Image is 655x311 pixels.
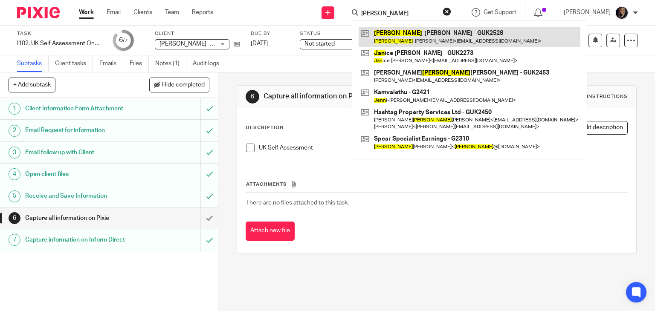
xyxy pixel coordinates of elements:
[193,55,226,72] a: Audit logs
[9,147,20,158] div: 3
[564,8,611,17] p: [PERSON_NAME]
[99,55,123,72] a: Emails
[133,8,152,17] a: Clients
[17,30,102,37] label: Task
[25,190,136,202] h1: Receive and Save Information
[155,30,240,37] label: Client
[484,9,516,15] span: Get Support
[79,8,94,17] a: Work
[568,121,628,135] button: Edit description
[9,78,55,92] button: + Add subtask
[155,55,186,72] a: Notes (1)
[9,190,20,202] div: 5
[9,168,20,180] div: 4
[17,7,60,18] img: Pixie
[587,93,628,100] div: Instructions
[264,92,455,101] h1: Capture all information on Pixie
[300,30,385,37] label: Status
[159,41,237,47] span: [PERSON_NAME] - GUK2528
[9,212,20,224] div: 6
[25,233,136,246] h1: Capture information on Inform Direct
[9,234,20,246] div: 7
[17,55,49,72] a: Subtasks
[246,200,349,206] span: There are no files attached to this task.
[17,39,102,48] div: I102. UK Self Assessment Onboarding: Request Information
[162,82,205,89] span: Hide completed
[443,7,451,16] button: Clear
[251,30,289,37] label: Due by
[615,6,629,20] img: Screenshot%202023-08-23%20174648.png
[246,124,284,131] p: Description
[165,8,179,17] a: Team
[25,168,136,181] h1: Open client files
[107,8,121,17] a: Email
[119,35,128,45] div: 6
[304,41,335,47] span: Not started
[25,102,136,115] h1: Client Information Form Attachment
[149,78,209,92] button: Hide completed
[246,222,295,241] button: Attach new file
[55,55,93,72] a: Client tasks
[25,212,136,225] h1: Capture all information on Pixie
[246,90,259,104] div: 6
[9,125,20,137] div: 2
[246,182,287,187] span: Attachments
[25,146,136,159] h1: Email follow up with Client
[251,40,269,46] span: [DATE]
[259,144,628,152] p: UK Self Assessment
[360,10,437,18] input: Search
[192,8,213,17] a: Reports
[123,38,128,43] small: /7
[130,55,149,72] a: Files
[9,103,20,115] div: 1
[25,124,136,137] h1: Email Request for information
